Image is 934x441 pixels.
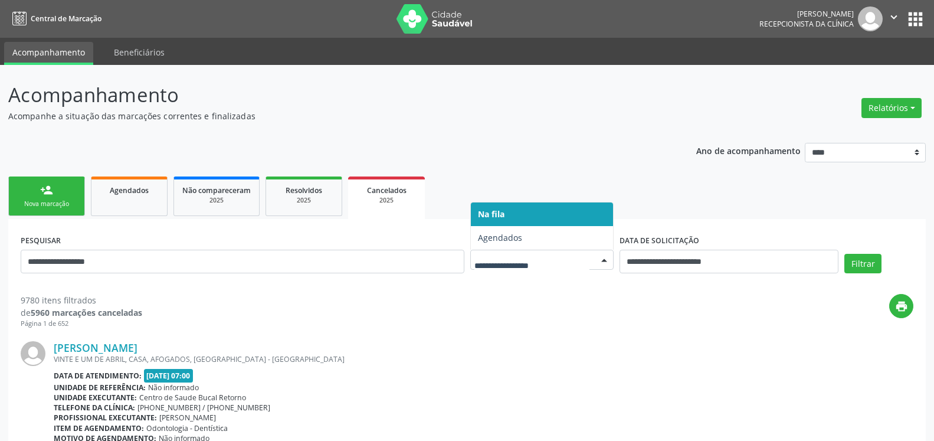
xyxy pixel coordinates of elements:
[54,423,144,433] b: Item de agendamento:
[21,294,142,306] div: 9780 itens filtrados
[139,393,246,403] span: Centro de Saude Bucal Retorno
[861,98,922,118] button: Relatórios
[54,371,142,381] b: Data de atendimento:
[31,307,142,318] strong: 5960 marcações canceladas
[182,185,251,195] span: Não compareceram
[17,200,76,208] div: Nova marcação
[148,383,199,393] span: Não informado
[356,196,417,205] div: 2025
[144,369,194,383] span: [DATE] 07:00
[31,14,101,24] span: Central de Marcação
[367,185,407,195] span: Cancelados
[106,42,173,63] a: Beneficiários
[286,185,322,195] span: Resolvidos
[54,354,913,364] div: VINTE E UM DE ABRIL, CASA, AFOGADOS, [GEOGRAPHIC_DATA] - [GEOGRAPHIC_DATA]
[478,208,504,220] span: Na fila
[146,423,228,433] span: Odontologia - Dentística
[21,341,45,366] img: img
[40,184,53,197] div: person_add
[887,11,900,24] i: 
[478,232,522,243] span: Agendados
[759,9,854,19] div: [PERSON_NAME]
[54,413,157,423] b: Profissional executante:
[137,403,270,413] span: [PHONE_NUMBER] / [PHONE_NUMBER]
[54,383,146,393] b: Unidade de referência:
[759,19,854,29] span: Recepcionista da clínica
[110,185,149,195] span: Agendados
[54,393,137,403] b: Unidade executante:
[858,6,883,31] img: img
[21,231,61,250] label: PESQUISAR
[54,403,135,413] b: Telefone da clínica:
[905,9,926,30] button: apps
[182,196,251,205] div: 2025
[844,254,881,274] button: Filtrar
[883,6,905,31] button: 
[895,300,908,313] i: print
[159,413,216,423] span: [PERSON_NAME]
[4,42,93,65] a: Acompanhamento
[696,143,801,158] p: Ano de acompanhamento
[620,231,699,250] label: DATA DE SOLICITAÇÃO
[889,294,913,318] button: print
[274,196,333,205] div: 2025
[54,341,137,354] a: [PERSON_NAME]
[21,306,142,319] div: de
[21,319,142,329] div: Página 1 de 652
[8,9,101,28] a: Central de Marcação
[8,80,651,110] p: Acompanhamento
[8,110,651,122] p: Acompanhe a situação das marcações correntes e finalizadas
